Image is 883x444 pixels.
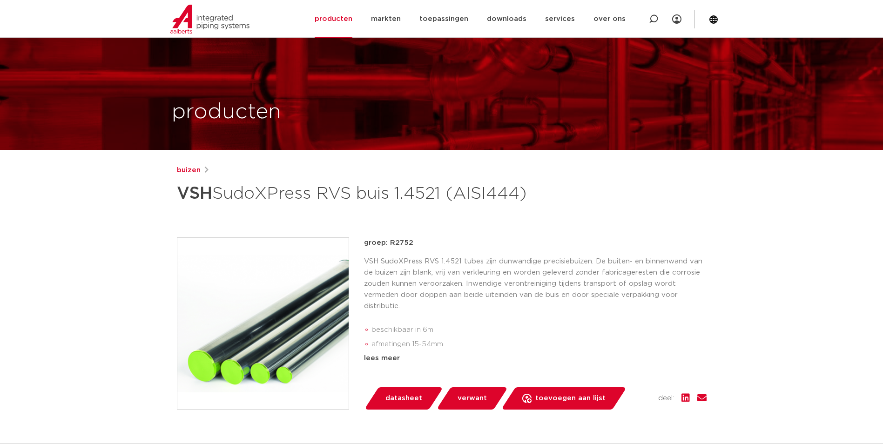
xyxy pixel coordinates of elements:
[177,180,526,208] h1: SudoXPress RVS buis 1.4521 (AISI444)
[364,256,707,312] p: VSH SudoXPress RVS 1.4521 tubes zijn dunwandige precisiebuizen. De buiten- en binnenwand van de b...
[535,391,606,406] span: toevoegen aan lijst
[658,393,674,404] span: deel:
[177,185,212,202] strong: VSH
[177,238,349,409] img: Product Image for VSH SudoXPress RVS buis 1.4521 (AISI444)
[364,237,707,249] p: groep: R2752
[172,97,281,127] h1: producten
[371,337,707,352] li: afmetingen 15-54mm
[385,391,422,406] span: datasheet
[177,165,201,176] a: buizen
[364,353,707,364] div: lees meer
[458,391,487,406] span: verwant
[371,323,707,337] li: beschikbaar in 6m
[436,387,508,410] a: verwant
[364,387,443,410] a: datasheet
